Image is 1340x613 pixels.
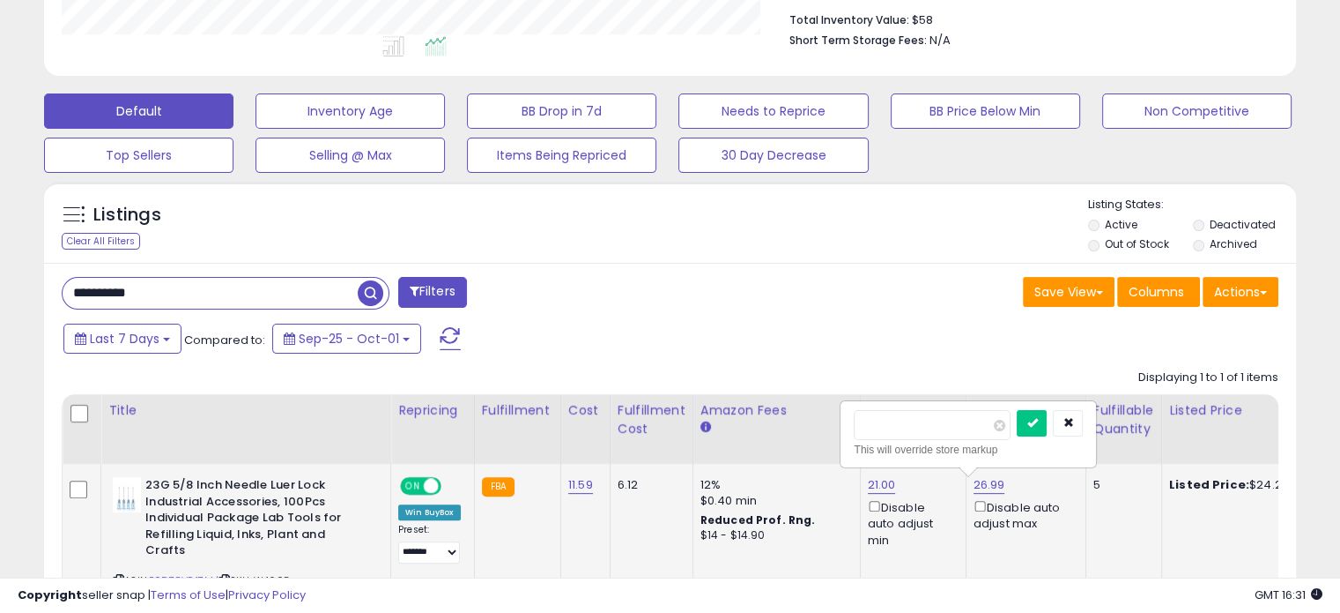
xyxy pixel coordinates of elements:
[18,587,82,603] strong: Copyright
[255,138,445,173] button: Selling @ Max
[854,441,1083,459] div: This will override store markup
[1209,217,1275,232] label: Deactivated
[299,330,399,348] span: Sep-25 - Oct-01
[467,138,656,173] button: Items Being Repriced
[789,8,1265,29] li: $58
[184,332,265,348] span: Compared to:
[891,93,1080,129] button: BB Price Below Min
[1169,401,1321,420] div: Listed Price
[216,573,290,587] span: | SKU: W4605
[700,420,711,436] small: Amazon Fees.
[789,33,927,48] b: Short Term Storage Fees:
[62,233,140,250] div: Clear All Filters
[700,493,847,509] div: $0.40 min
[18,587,306,604] div: seller snap | |
[1169,477,1315,493] div: $24.26
[1169,476,1249,493] b: Listed Price:
[868,476,896,494] a: 21.00
[90,330,159,348] span: Last 7 Days
[1129,283,1184,301] span: Columns
[1105,236,1169,251] label: Out of Stock
[149,573,213,588] a: B0D78VP47M
[108,401,383,420] div: Title
[568,476,593,494] a: 11.59
[398,505,461,520] div: Win BuyBox
[974,476,1005,494] a: 26.99
[700,528,847,543] div: $14 - $14.90
[678,138,868,173] button: 30 Day Decrease
[151,587,226,603] a: Terms of Use
[618,477,679,493] div: 6.12
[398,401,467,420] div: Repricing
[272,324,421,354] button: Sep-25 - Oct-01
[228,587,306,603] a: Privacy Policy
[1138,370,1278,386] div: Displaying 1 to 1 of 1 items
[44,138,233,173] button: Top Sellers
[439,479,467,494] span: OFF
[255,93,445,129] button: Inventory Age
[482,477,515,497] small: FBA
[974,497,1072,532] div: Disable auto adjust max
[618,401,685,438] div: Fulfillment Cost
[398,277,467,308] button: Filters
[678,93,868,129] button: Needs to Reprice
[868,497,952,549] div: Disable auto adjust min
[1117,277,1200,307] button: Columns
[1209,236,1256,251] label: Archived
[929,32,951,49] span: N/A
[63,324,181,354] button: Last 7 Days
[398,524,461,564] div: Preset:
[1102,93,1292,129] button: Non Competitive
[1255,587,1322,603] span: 2025-10-9 16:31 GMT
[113,477,141,512] img: 21uqa+PgwUL._SL40_.jpg
[145,477,359,564] b: 23G 5/8 Inch Needle Luer Lock Industrial Accessories, 100Pcs Individual Package Lab Tools for Ref...
[1088,197,1296,213] p: Listing States:
[44,93,233,129] button: Default
[482,401,553,420] div: Fulfillment
[1093,401,1154,438] div: Fulfillable Quantity
[1203,277,1278,307] button: Actions
[700,512,816,527] b: Reduced Prof. Rng.
[568,401,603,420] div: Cost
[700,477,847,493] div: 12%
[1105,217,1137,232] label: Active
[700,401,853,420] div: Amazon Fees
[789,12,909,27] b: Total Inventory Value:
[1093,477,1148,493] div: 5
[402,479,424,494] span: ON
[93,203,161,228] h5: Listings
[467,93,656,129] button: BB Drop in 7d
[1023,277,1114,307] button: Save View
